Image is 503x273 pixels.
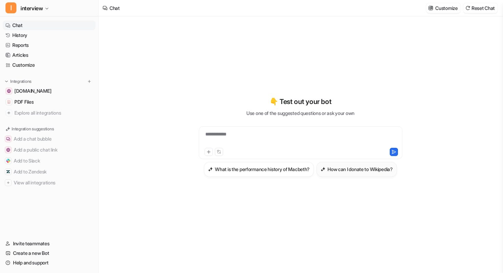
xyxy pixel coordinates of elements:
[10,79,31,84] p: Integrations
[12,126,54,132] p: Integration suggestions
[246,109,354,117] p: Use one of the suggested questions or ask your own
[14,88,51,94] span: [DOMAIN_NAME]
[3,50,95,60] a: Articles
[270,96,331,107] p: 👇 Test out your bot
[7,89,11,93] img: en.wikipedia.org
[3,155,95,166] button: Add to SlackAdd to Slack
[215,166,310,173] h3: What is the performance history of Macbeth?
[3,30,95,40] a: History
[6,137,10,141] img: Add a chat bubble
[7,100,11,104] img: PDF Files
[204,162,314,177] button: What is the performance history of Macbeth?What is the performance history of Macbeth?
[3,177,95,188] button: View all integrationsView all integrations
[3,21,95,30] a: Chat
[3,78,34,85] button: Integrations
[3,258,95,268] a: Help and support
[109,4,120,12] div: Chat
[3,144,95,155] button: Add a public chat linkAdd a public chat link
[5,2,16,13] span: I
[317,162,397,177] button: How can I donate to Wikipedia?How can I donate to Wikipedia?
[87,79,92,84] img: menu_add.svg
[3,239,95,248] a: Invite teammates
[6,148,10,152] img: Add a public chat link
[3,60,95,70] a: Customize
[3,97,95,107] a: PDF FilesPDF Files
[435,4,457,12] p: Customize
[6,159,10,163] img: Add to Slack
[321,167,325,172] img: How can I donate to Wikipedia?
[21,3,43,13] span: interview
[5,109,12,116] img: explore all integrations
[14,99,34,105] span: PDF Files
[14,107,93,118] span: Explore all integrations
[327,166,393,173] h3: How can I donate to Wikipedia?
[3,40,95,50] a: Reports
[3,248,95,258] a: Create a new Bot
[3,133,95,144] button: Add a chat bubbleAdd a chat bubble
[3,166,95,177] button: Add to ZendeskAdd to Zendesk
[4,79,9,84] img: expand menu
[6,170,10,174] img: Add to Zendesk
[208,167,213,172] img: What is the performance history of Macbeth?
[426,3,460,13] button: Customize
[465,5,470,11] img: reset
[3,86,95,96] a: en.wikipedia.org[DOMAIN_NAME]
[428,5,433,11] img: customize
[463,3,498,13] button: Reset Chat
[3,108,95,118] a: Explore all integrations
[6,181,10,185] img: View all integrations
